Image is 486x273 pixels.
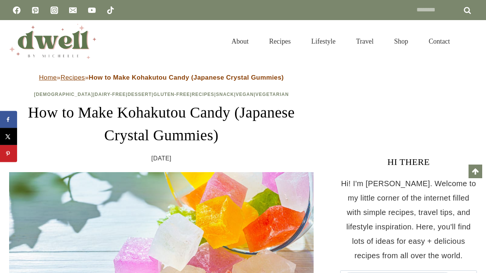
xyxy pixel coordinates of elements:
a: Recipes [60,74,85,81]
h3: HI THERE [340,155,477,169]
a: Dessert [128,92,152,97]
h1: How to Make Kohakutou Candy (Japanese Crystal Gummies) [9,101,314,147]
a: Instagram [47,3,62,18]
a: Travel [346,28,384,55]
a: YouTube [84,3,99,18]
a: Home [39,74,57,81]
a: Facebook [9,3,24,18]
nav: Primary Navigation [221,28,460,55]
p: Hi! I'm [PERSON_NAME]. Welcome to my little corner of the internet filled with simple recipes, tr... [340,176,477,263]
a: [DEMOGRAPHIC_DATA] [34,92,93,97]
strong: How to Make Kohakutou Candy (Japanese Crystal Gummies) [89,74,284,81]
a: Recipes [259,28,301,55]
time: [DATE] [151,153,172,164]
a: Shop [384,28,418,55]
a: Lifestyle [301,28,346,55]
a: Gluten-Free [153,92,190,97]
a: Scroll to top [469,165,482,178]
a: About [221,28,259,55]
a: Contact [418,28,460,55]
a: Email [65,3,80,18]
a: Snack [216,92,234,97]
img: DWELL by michelle [9,24,96,59]
a: Vegan [236,92,254,97]
span: | | | | | | | [34,92,289,97]
a: Vegetarian [256,92,289,97]
a: TikTok [103,3,118,18]
span: » » [39,74,284,81]
a: Recipes [192,92,215,97]
a: Dairy-Free [95,92,126,97]
a: Pinterest [28,3,43,18]
button: View Search Form [464,35,477,48]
